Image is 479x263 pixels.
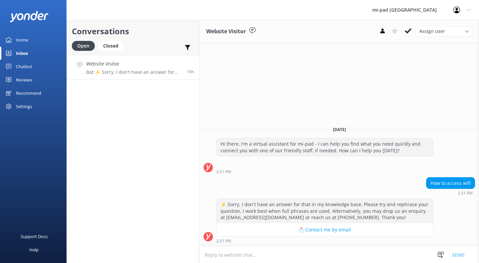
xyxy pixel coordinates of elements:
h3: Website Visitor [206,27,246,36]
div: Recommend [16,86,41,100]
h2: Conversations [72,25,194,38]
strong: 2:31 PM [458,191,473,195]
div: 02:31pm 15-Aug-2025 (UTC +12:00) Pacific/Auckland [216,169,433,174]
div: How to access wifi [426,178,475,189]
a: Closed [98,42,127,49]
div: Reviews [16,73,32,86]
span: Assign user [419,28,445,35]
div: Support Docs [21,230,48,243]
div: ⚡ Sorry, I don't have an answer for that in my knowledge base. Please try and rephrase your quest... [217,199,433,223]
div: 02:31pm 15-Aug-2025 (UTC +12:00) Pacific/Auckland [216,238,433,243]
img: yonder-white-logo.png [10,11,48,22]
div: Inbox [16,47,28,60]
div: Assign User [416,26,472,37]
button: 📩 Contact me by email [217,223,433,236]
div: Closed [98,41,123,51]
strong: 2:31 PM [216,170,231,174]
div: 02:31pm 15-Aug-2025 (UTC +12:00) Pacific/Auckland [426,191,475,195]
div: Help [29,243,39,256]
span: 02:31pm 15-Aug-2025 (UTC +12:00) Pacific/Auckland [187,69,194,74]
a: Website VisitorBot:⚡ Sorry, I don't have an answer for that in my knowledge base. Please try and ... [67,55,199,80]
div: Hi there, I'm a virtual assistant for mi-pad - I can help you find what you need quickly and conn... [217,138,433,156]
strong: 2:31 PM [216,239,231,243]
span: [DATE] [329,127,350,132]
div: Settings [16,100,32,113]
div: Chatbot [16,60,32,73]
h4: Website Visitor [86,60,182,67]
div: Open [72,41,95,51]
a: Open [72,42,98,49]
div: Home [16,33,28,47]
p: Bot: ⚡ Sorry, I don't have an answer for that in my knowledge base. Please try and rephrase your ... [86,69,182,75]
